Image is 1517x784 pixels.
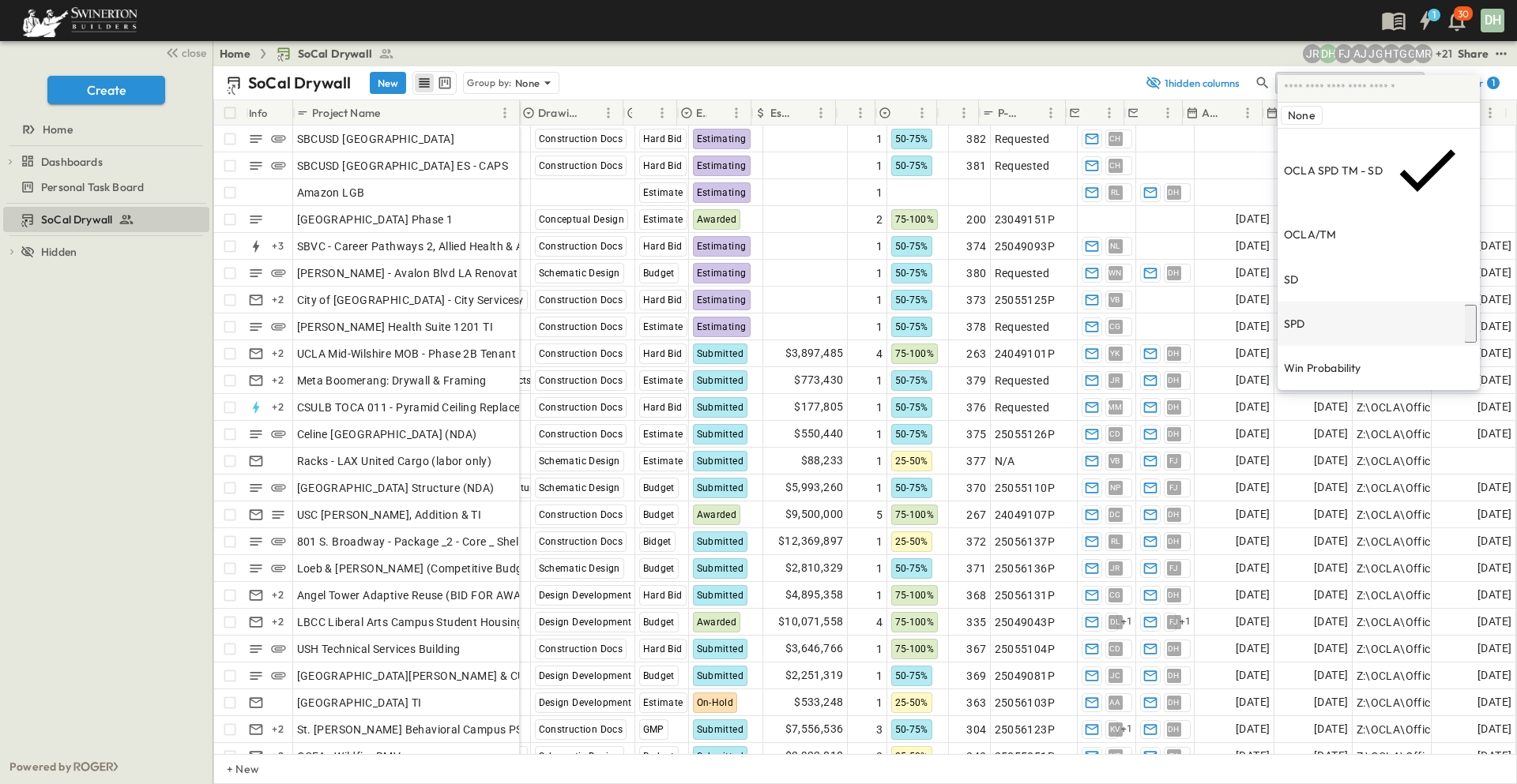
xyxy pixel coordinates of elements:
[966,346,986,362] span: 263
[995,319,1050,335] span: Requested
[538,105,578,121] p: Drawing Status
[1109,165,1121,166] span: CH
[966,561,986,576] span: 371
[710,104,727,122] button: Sort
[966,212,986,227] span: 200
[697,160,747,171] span: Estimating
[876,507,883,523] span: 5
[643,294,683,306] span: Hard Bid
[895,456,928,467] span: 25-50%
[966,426,986,442] span: 375
[1236,505,1270,523] span: [DATE]
[1477,505,1511,523] span: [DATE]
[1110,487,1121,488] span: NP
[1136,72,1250,94] button: 1hidden columns
[539,133,623,144] span: Construction Docs
[697,214,737,225] span: Awarded
[539,348,623,359] span: Construction Docs
[785,586,844,604] span: $4,895,358
[1109,514,1121,515] span: DC
[966,319,986,335] span: 378
[1477,532,1511,550] span: [DATE]
[47,76,165,104] button: Create
[995,534,1056,550] span: 25056137P
[876,453,883,469] span: 1
[297,238,612,254] span: SBVC - Career Pathways 2, Allied Health & Aeronautics Bldg's
[1158,103,1177,122] button: Menu
[1477,586,1511,604] span: [DATE]
[297,212,454,227] span: [GEOGRAPHIC_DATA] Phase 1
[1110,380,1120,381] span: JR
[1238,103,1257,122] button: Menu
[895,348,935,359] span: 75-100%
[697,241,747,252] span: Estimating
[1236,210,1270,228] span: [DATE]
[1100,103,1119,122] button: Menu
[276,46,394,62] a: SoCal Drywall
[995,373,1050,388] span: Requested
[1024,104,1041,122] button: Sort
[298,46,372,62] span: SoCal Drywall
[895,104,913,122] button: Sort
[895,563,928,574] span: 50-75%
[1288,107,1316,123] p: None
[643,348,683,359] span: Hard Bid
[876,131,883,147] span: 1
[1477,344,1511,362] span: [DATE]
[1168,192,1180,193] span: DH
[297,534,584,550] span: 801 S. Broadway - Package _2 - Core _ Shell Renovation
[643,241,683,252] span: Hard Bid
[1382,44,1401,63] div: Haaris Tahmas (haaris.tahmas@swinerton.com)
[1169,487,1179,488] span: FJ
[643,214,683,225] span: Estimate
[248,72,351,94] p: SoCal Drywall
[1111,192,1120,193] span: RL
[1350,44,1369,63] div: Anthony Jimenez (anthony.jimenez@swinerton.com)
[895,294,928,306] span: 50-75%
[269,398,288,417] div: + 2
[297,453,492,469] span: Racks - LAX United Cargo (labor only)
[876,185,883,201] span: 1
[778,532,843,550] span: $12,369,897
[697,536,744,547] span: Submitted
[966,400,986,415] span: 376
[697,482,744,493] span: Submitted
[876,292,883,308] span: 1
[1168,380,1180,381] span: DH
[801,452,844,470] span: $88,233
[249,91,268,135] div: Info
[1481,103,1500,122] button: Menu
[1410,6,1441,35] button: 1
[643,402,683,413] span: Hard Bid
[1110,246,1120,246] span: NL
[539,321,623,332] span: Construction Docs
[1477,264,1511,282] span: [DATE]
[1477,559,1511,577] span: [DATE]
[539,456,620,467] span: Schematic Design
[3,207,209,232] div: SoCal Drywalltest
[1236,425,1270,443] span: [DATE]
[876,426,883,442] span: 1
[995,158,1050,174] span: Requested
[297,185,365,201] span: Amazon LGB
[697,509,737,520] span: Awarded
[1236,344,1270,362] span: [DATE]
[220,46,250,62] a: Home
[539,214,625,225] span: Conceptual Design
[1221,104,1238,122] button: Sort
[966,265,986,281] span: 380
[539,294,623,306] span: Construction Docs
[1141,104,1158,122] button: Sort
[1236,237,1270,255] span: [DATE]
[643,429,683,440] span: Estimate
[697,133,747,144] span: Estimating
[21,151,206,173] a: Dashboards
[643,509,675,520] span: Budget
[785,478,844,497] span: $5,993,260
[1236,371,1270,389] span: [DATE]
[876,400,883,415] span: 1
[1236,398,1270,416] span: [DATE]
[182,45,206,61] span: close
[1314,586,1348,604] span: [DATE]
